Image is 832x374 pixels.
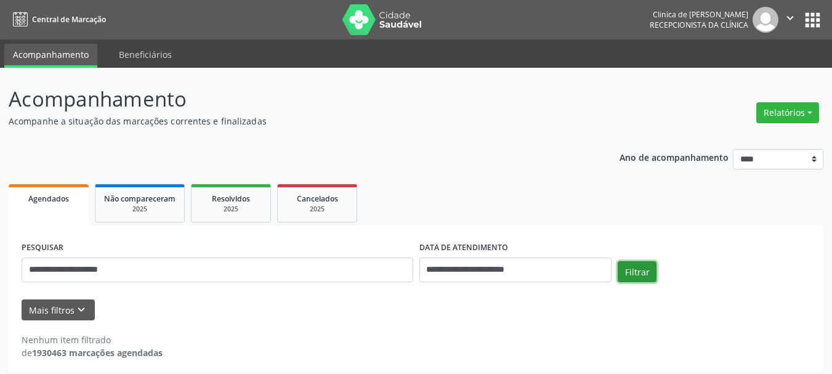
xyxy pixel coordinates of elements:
button: Mais filtroskeyboard_arrow_down [22,299,95,321]
a: Acompanhamento [4,44,97,68]
i: keyboard_arrow_down [75,303,88,317]
span: Central de Marcação [32,14,106,25]
span: Não compareceram [104,193,176,204]
div: 2025 [286,205,348,214]
a: Central de Marcação [9,9,106,30]
i:  [783,11,797,25]
span: Recepcionista da clínica [650,20,748,30]
img: img [753,7,778,33]
div: Nenhum item filtrado [22,333,163,346]
a: Beneficiários [110,44,180,65]
label: PESQUISAR [22,238,63,258]
label: DATA DE ATENDIMENTO [419,238,508,258]
strong: 1930463 marcações agendadas [32,347,163,359]
button: Relatórios [756,102,819,123]
div: 2025 [200,205,262,214]
button:  [778,7,802,33]
p: Ano de acompanhamento [620,149,729,165]
button: Filtrar [618,261,656,282]
button: apps [802,9,823,31]
div: de [22,346,163,359]
span: Agendados [28,193,69,204]
div: Clinica de [PERSON_NAME] [650,9,748,20]
p: Acompanhe a situação das marcações correntes e finalizadas [9,115,579,128]
p: Acompanhamento [9,84,579,115]
span: Cancelados [297,193,338,204]
span: Resolvidos [212,193,250,204]
div: 2025 [104,205,176,214]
